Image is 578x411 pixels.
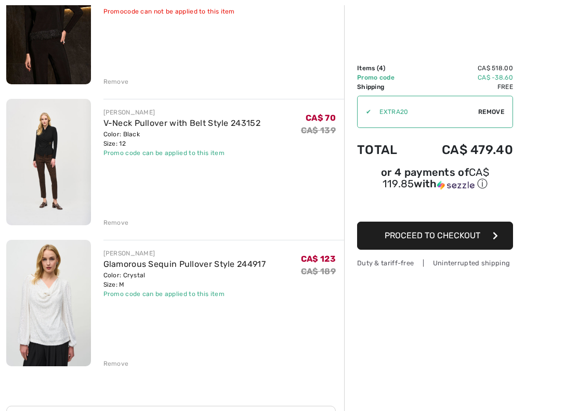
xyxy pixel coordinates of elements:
td: CA$ 479.40 [413,132,513,168]
iframe: PayPal-paypal [357,195,513,218]
div: Duty & tariff-free | Uninterrupted shipping [357,258,513,268]
div: or 4 payments of with [357,168,513,191]
td: Items ( ) [357,63,413,73]
div: Promo code can be applied to this item [103,148,260,158]
div: Remove [103,359,129,368]
div: or 4 payments ofCA$ 119.85withSezzle Click to learn more about Sezzle [357,168,513,195]
td: CA$ -38.60 [413,73,513,82]
span: CA$ 119.85 [383,166,489,190]
s: CA$ 189 [301,266,336,276]
td: Total [357,132,413,168]
span: Proceed to Checkout [385,230,480,240]
div: Color: Crystal Size: M [103,271,266,289]
span: CA$ 123 [301,254,336,264]
td: CA$ 518.00 [413,63,513,73]
img: Sezzle [437,181,475,190]
div: Remove [103,218,129,227]
div: Promo code can be applied to this item [103,289,266,299]
a: V-Neck Pullover with Belt Style 243152 [103,118,260,128]
span: Remove [478,107,504,117]
div: Color: Black Size: 12 [103,130,260,148]
a: Glamorous Sequin Pullover Style 244917 [103,259,266,269]
button: Proceed to Checkout [357,222,513,250]
div: [PERSON_NAME] [103,249,266,258]
div: ✔ [358,107,371,117]
img: Glamorous Sequin Pullover Style 244917 [6,240,91,366]
div: Remove [103,77,129,86]
input: Promo code [371,96,478,127]
span: 4 [379,65,383,72]
td: Free [413,82,513,92]
td: Shipping [357,82,413,92]
s: CA$ 139 [301,125,336,135]
td: Promo code [357,73,413,82]
span: CA$ 70 [306,113,336,123]
div: [PERSON_NAME] [103,108,260,117]
img: V-Neck Pullover with Belt Style 243152 [6,99,91,225]
div: Promocode can not be applied to this item [103,7,257,16]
